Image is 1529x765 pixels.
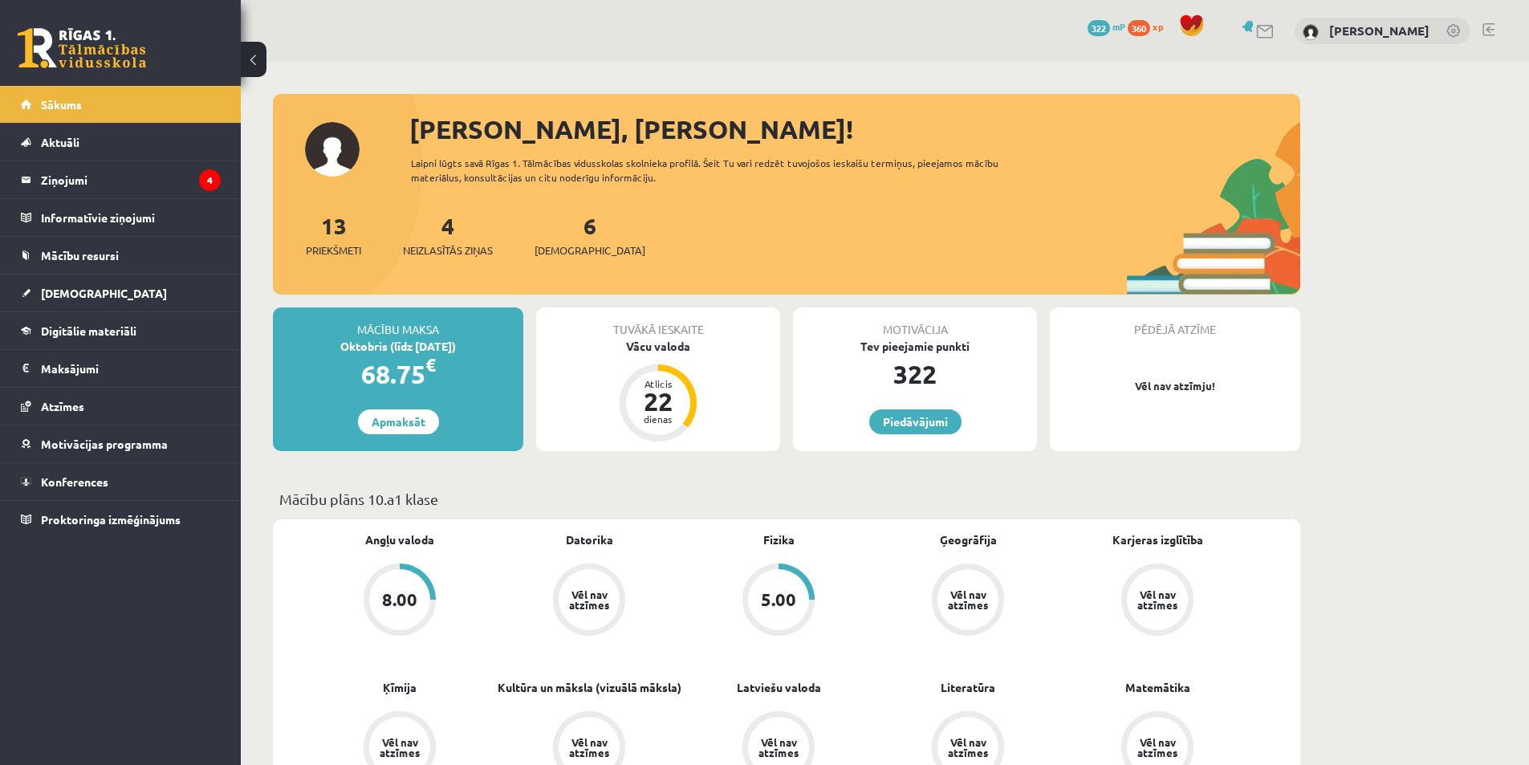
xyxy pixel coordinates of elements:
[377,737,422,758] div: Vēl nav atzīmes
[1112,20,1125,33] span: mP
[18,28,146,68] a: Rīgas 1. Tālmācības vidusskola
[941,679,995,696] a: Literatūra
[634,414,682,424] div: dienas
[306,211,361,258] a: 13Priekšmeti
[1135,737,1180,758] div: Vēl nav atzīmes
[1128,20,1171,33] a: 360 xp
[737,679,821,696] a: Latviešu valoda
[383,679,417,696] a: Ķīmija
[756,737,801,758] div: Vēl nav atzīmes
[21,425,221,462] a: Motivācijas programma
[793,307,1037,338] div: Motivācija
[1153,20,1163,33] span: xp
[945,589,990,610] div: Vēl nav atzīmes
[634,389,682,414] div: 22
[306,242,361,258] span: Priekšmeti
[535,242,645,258] span: [DEMOGRAPHIC_DATA]
[41,323,136,338] span: Digitālie materiāli
[403,242,493,258] span: Neizlasītās ziņas
[536,338,780,355] div: Vācu valoda
[1303,24,1319,40] img: Markuss Marko Būris
[21,312,221,349] a: Digitālie materiāli
[761,591,796,608] div: 5.00
[358,409,439,434] a: Apmaksāt
[498,679,681,696] a: Kultūra un māksla (vizuālā māksla)
[21,275,221,311] a: [DEMOGRAPHIC_DATA]
[536,307,780,338] div: Tuvākā ieskaite
[1128,20,1150,36] span: 360
[425,353,436,376] span: €
[41,199,221,236] legend: Informatīvie ziņojumi
[1112,531,1203,548] a: Karjeras izglītība
[21,86,221,123] a: Sākums
[873,564,1063,639] a: Vēl nav atzīmes
[869,409,962,434] a: Piedāvājumi
[365,531,434,548] a: Angļu valoda
[21,350,221,387] a: Maksājumi
[409,110,1300,149] div: [PERSON_NAME], [PERSON_NAME]!
[494,564,684,639] a: Vēl nav atzīmes
[41,286,167,300] span: [DEMOGRAPHIC_DATA]
[21,237,221,274] a: Mācību resursi
[1125,679,1190,696] a: Matemātika
[403,211,493,258] a: 4Neizlasītās ziņas
[41,399,84,413] span: Atzīmes
[567,737,612,758] div: Vēl nav atzīmes
[273,307,523,338] div: Mācību maksa
[536,338,780,444] a: Vācu valoda Atlicis 22 dienas
[535,211,645,258] a: 6[DEMOGRAPHIC_DATA]
[21,501,221,538] a: Proktoringa izmēģinājums
[21,388,221,425] a: Atzīmes
[41,135,79,149] span: Aktuāli
[1050,307,1300,338] div: Pēdējā atzīme
[41,97,82,112] span: Sākums
[273,338,523,355] div: Oktobris (līdz [DATE])
[566,531,613,548] a: Datorika
[945,737,990,758] div: Vēl nav atzīmes
[793,355,1037,393] div: 322
[41,248,119,262] span: Mācību resursi
[411,156,1027,185] div: Laipni lūgts savā Rīgas 1. Tālmācības vidusskolas skolnieka profilā. Šeit Tu vari redzēt tuvojošo...
[41,437,168,451] span: Motivācijas programma
[21,161,221,198] a: Ziņojumi4
[21,463,221,500] a: Konferences
[279,488,1294,510] p: Mācību plāns 10.a1 klase
[634,379,682,389] div: Atlicis
[41,474,108,489] span: Konferences
[273,355,523,393] div: 68.75
[41,161,221,198] legend: Ziņojumi
[305,564,494,639] a: 8.00
[940,531,997,548] a: Ģeogrāfija
[41,350,221,387] legend: Maksājumi
[21,199,221,236] a: Informatīvie ziņojumi
[1088,20,1110,36] span: 322
[1058,378,1292,394] p: Vēl nav atzīmju!
[1329,22,1429,39] a: [PERSON_NAME]
[1135,589,1180,610] div: Vēl nav atzīmes
[199,169,221,191] i: 4
[684,564,873,639] a: 5.00
[382,591,417,608] div: 8.00
[793,338,1037,355] div: Tev pieejamie punkti
[567,589,612,610] div: Vēl nav atzīmes
[41,512,181,527] span: Proktoringa izmēģinājums
[1063,564,1252,639] a: Vēl nav atzīmes
[21,124,221,161] a: Aktuāli
[1088,20,1125,33] a: 322 mP
[763,531,795,548] a: Fizika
